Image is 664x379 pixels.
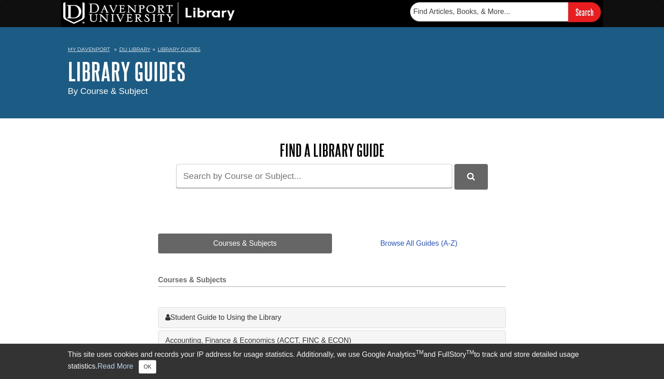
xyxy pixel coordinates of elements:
a: Student Guide to Using the Library [165,312,499,323]
input: Find Articles, Books, & More... [410,2,568,21]
i: Search Library Guides [467,173,475,181]
sup: TM [416,349,423,356]
a: Accounting, Finance & Economics (ACCT, FINC & ECON) [165,335,499,346]
a: My Davenport [68,46,110,53]
sup: TM [466,349,474,356]
button: DU Library Guides Search [454,164,488,189]
a: Library Guides [158,46,201,52]
div: This site uses cookies and records your IP address for usage statistics. Additionally, we use Goo... [68,349,596,374]
nav: breadcrumb [68,43,596,58]
a: Courses & Subjects [158,234,332,253]
button: Close [139,360,156,374]
h2: Courses & Subjects [158,276,506,287]
input: Search by Course or Subject... [176,164,452,188]
a: DU Library [119,46,150,52]
h1: Library Guides [68,58,596,85]
a: Read More [98,362,133,370]
form: Searches DU Library's articles, books, and more [410,2,601,22]
input: Search [568,2,601,22]
div: By Course & Subject [68,85,596,98]
h2: Find a Library Guide [158,141,506,159]
img: DU Library [63,2,235,24]
a: Browse All Guides (A-Z) [332,234,506,253]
